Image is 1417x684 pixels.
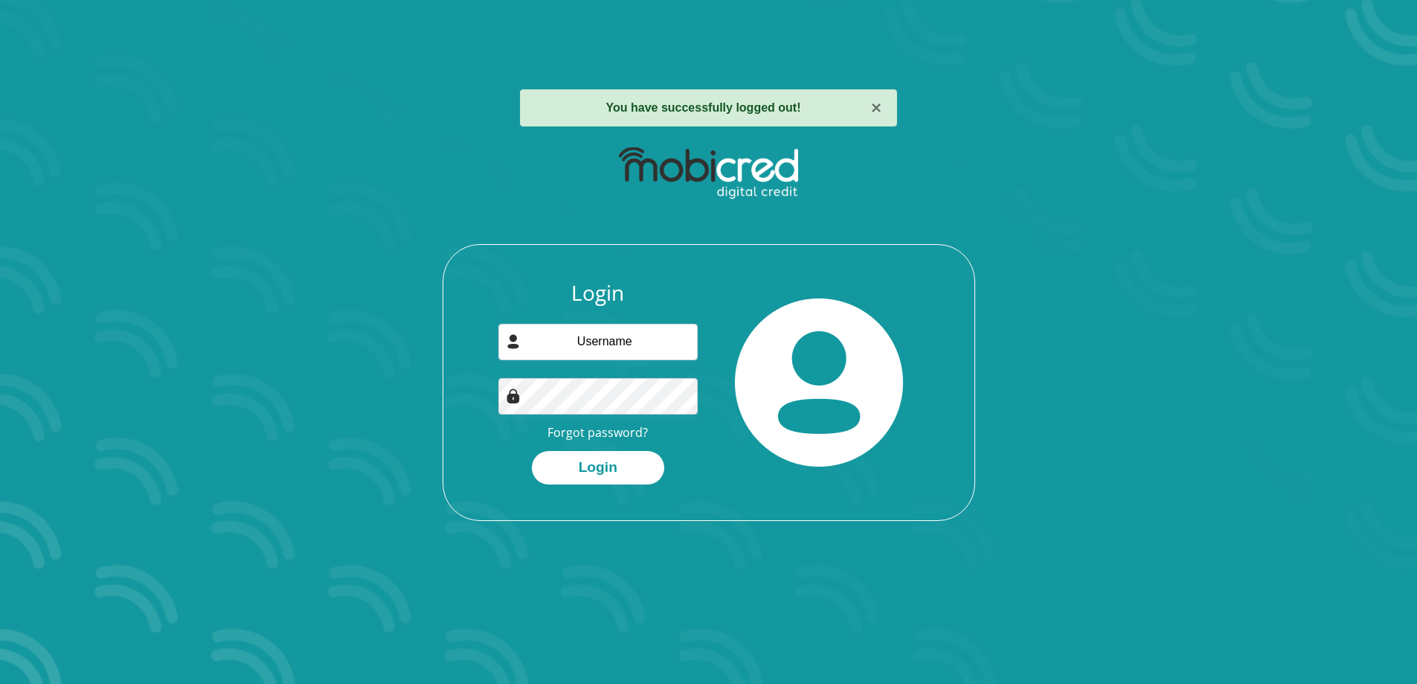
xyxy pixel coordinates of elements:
[619,147,798,199] img: mobicred logo
[606,101,801,114] strong: You have successfully logged out!
[498,281,698,306] h3: Login
[547,424,648,441] a: Forgot password?
[498,324,698,360] input: Username
[871,99,881,117] button: ×
[532,451,664,485] button: Login
[506,389,521,403] img: Image
[506,334,521,349] img: user-icon image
